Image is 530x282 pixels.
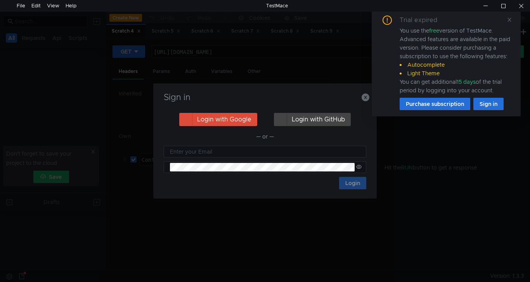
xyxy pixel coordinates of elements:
span: free [429,27,439,34]
span: 15 days [457,78,476,85]
div: You use the version of TestMace. Advanced features are available in the paid version. Please cons... [400,26,511,95]
button: Sign in [473,98,504,110]
button: Purchase subscription [400,98,470,110]
input: Enter your Email [170,147,362,156]
button: Login with GitHub [274,113,351,126]
li: Light Theme [400,69,511,78]
div: — or — [164,132,366,141]
div: You can get additional of the trial period by logging into your account. [400,78,511,95]
h3: Sign in [163,93,367,102]
li: Autocomplete [400,61,511,69]
div: Trial expired [400,16,447,25]
button: Login with Google [179,113,257,126]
